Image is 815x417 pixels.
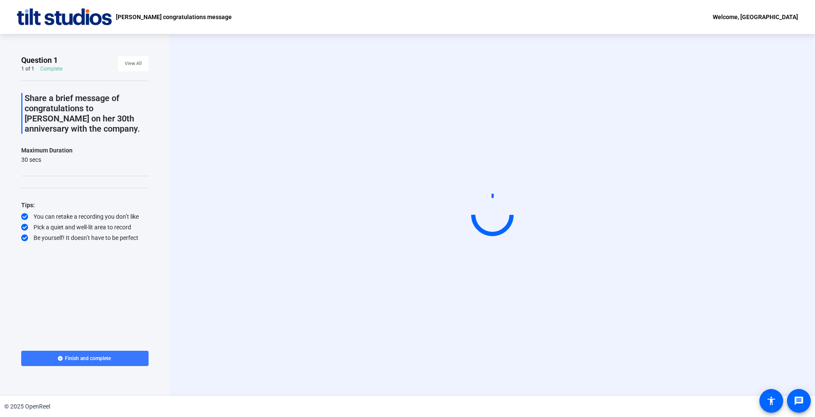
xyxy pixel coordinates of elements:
button: Finish and complete [21,351,149,366]
p: Share a brief message of congratulations to [PERSON_NAME] on her 30th anniversary with the company. [25,93,149,134]
div: Complete [40,65,62,72]
div: 1 of 1 [21,65,34,72]
mat-icon: message [794,396,804,406]
div: Maximum Duration [21,145,73,155]
p: [PERSON_NAME] congratulations message [116,12,232,22]
span: Finish and complete [65,355,111,362]
div: You can retake a recording you don’t like [21,212,149,221]
mat-icon: accessibility [766,396,776,406]
button: View All [118,56,149,71]
div: © 2025 OpenReel [4,402,50,411]
div: 30 secs [21,155,73,164]
div: Tips: [21,200,149,210]
div: Welcome, [GEOGRAPHIC_DATA] [713,12,798,22]
div: Pick a quiet and well-lit area to record [21,223,149,231]
img: OpenReel logo [17,8,112,25]
span: Question 1 [21,55,58,65]
span: View All [125,57,142,70]
div: Be yourself! It doesn’t have to be perfect [21,234,149,242]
